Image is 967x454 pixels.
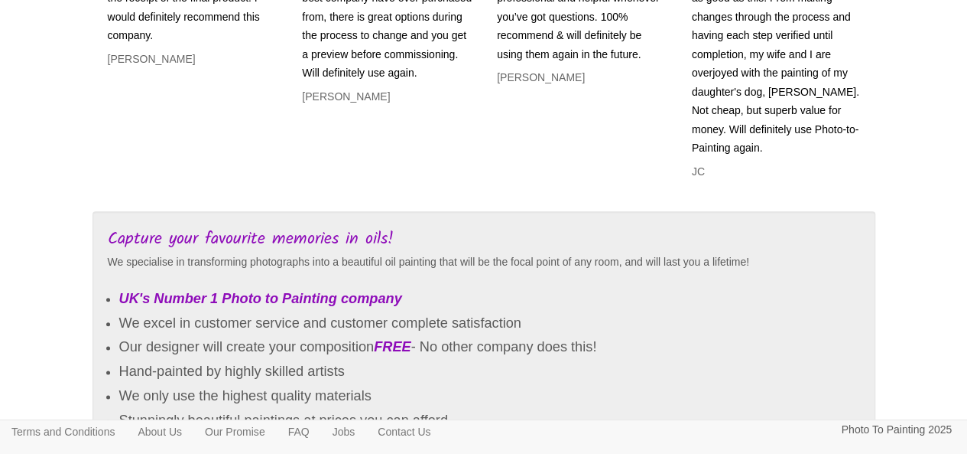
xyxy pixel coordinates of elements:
[302,87,474,106] p: [PERSON_NAME]
[497,68,669,87] p: [PERSON_NAME]
[119,360,860,384] li: Hand-painted by highly skilled artists
[366,420,442,443] a: Contact Us
[119,384,860,409] li: We only use the highest quality materials
[841,420,952,439] p: Photo To Painting 2025
[119,335,860,360] li: Our designer will create your composition - No other company does this!
[374,339,411,354] em: FREE
[81,193,887,211] iframe: Customer reviews powered by Trustpilot
[119,409,860,433] li: Stunningly beautiful paintings at prices you can afford.
[108,230,860,249] h3: Capture your favourite memories in oils!
[119,312,860,336] li: We excel in customer service and customer complete satisfaction
[692,162,864,181] p: JC
[108,50,280,69] p: [PERSON_NAME]
[119,291,402,306] em: UK's Number 1 Photo to Painting company
[108,253,860,272] p: We specialise in transforming photographs into a beautiful oil painting that will be the focal po...
[126,420,193,443] a: About Us
[193,420,277,443] a: Our Promise
[277,420,321,443] a: FAQ
[321,420,367,443] a: Jobs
